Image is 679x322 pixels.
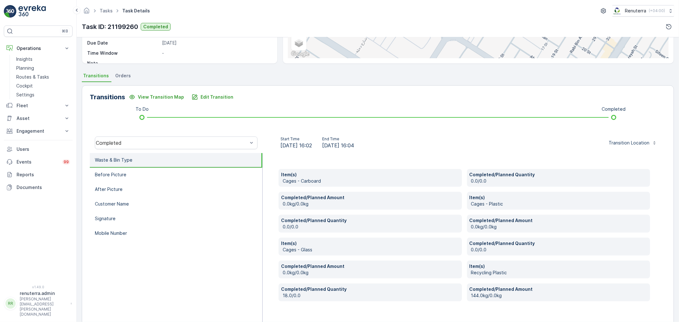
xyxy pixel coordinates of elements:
p: Settings [16,92,34,98]
p: Item(s) [470,194,648,201]
p: Reports [17,171,70,178]
button: Edit Transition [188,92,237,102]
div: Completed [96,140,248,146]
p: Cages - Glass [283,247,459,253]
a: Tasks [100,8,113,13]
p: Renuterra [625,8,646,14]
p: View Transition Map [138,94,184,100]
p: Waste & Bin Type [95,157,132,163]
div: RR [5,298,16,309]
a: Reports [4,168,73,181]
button: Completed [141,23,171,31]
button: Asset [4,112,73,125]
p: 0.0kg/0.0kg [471,224,648,230]
button: RRrenuterra.admin[PERSON_NAME][EMAIL_ADDRESS][PERSON_NAME][DOMAIN_NAME] [4,290,73,317]
p: Completed/Planned Amount [281,194,459,201]
p: Start Time [280,136,312,142]
a: Documents [4,181,73,194]
img: Google [290,50,311,58]
span: [DATE] 16:04 [322,142,354,149]
span: Transitions [83,73,109,79]
p: Customer Name [95,201,129,207]
p: Completed/Planned Amount [470,286,648,292]
p: Routes & Tasks [16,74,49,80]
button: Engagement [4,125,73,137]
button: Renuterra(+04:00) [612,5,674,17]
img: Screenshot_2024-07-26_at_13.33.01.png [612,7,622,14]
p: ⌘B [62,29,68,34]
p: Engagement [17,128,60,134]
a: Open this area in Google Maps (opens a new window) [290,50,311,58]
p: Asset [17,115,60,122]
p: Completed/Planned Quantity [470,171,648,178]
span: Orders [115,73,131,79]
p: Completed [602,106,626,112]
p: 0.0/0.0 [471,247,648,253]
span: v 1.49.0 [4,285,73,289]
p: Fleet [17,102,60,109]
p: To Do [136,106,149,112]
p: renuterra.admin [20,290,67,297]
p: Due Date [87,40,159,46]
p: Mobile Number [95,230,127,236]
a: Planning [14,64,73,73]
a: Events99 [4,156,73,168]
p: Signature [95,215,116,222]
span: Task Details [121,8,151,14]
p: Completed/Planned Quantity [470,240,648,247]
p: 0.0kg/0.0kg [283,269,459,276]
p: - [162,50,271,56]
button: Transition Location [605,138,661,148]
p: Completed [143,24,168,30]
a: Insights [14,55,73,64]
p: Users [17,146,70,152]
p: Time Window [87,50,159,56]
p: [DATE] [162,40,271,46]
span: [DATE] 16:02 [280,142,312,149]
p: Completed/Planned Quantity [281,286,459,292]
p: Cages - Plastic [471,201,648,207]
img: logo [4,5,17,18]
p: 0.0/0.0 [471,178,648,184]
p: After Picture [95,186,123,192]
button: View Transition Map [125,92,188,102]
a: Homepage [83,10,90,15]
button: Fleet [4,99,73,112]
p: Operations [17,45,60,52]
p: 0.0kg/0.0kg [283,201,459,207]
p: Item(s) [281,240,459,247]
p: 0.0/0.0 [283,224,459,230]
button: Operations [4,42,73,55]
a: Layers [292,36,306,50]
p: Note [87,60,159,66]
p: Planning [16,65,34,71]
p: 144.0kg/0.0kg [471,292,648,299]
a: Users [4,143,73,156]
p: Recycling Plastic [471,269,648,276]
p: Completed/Planned Amount [470,217,648,224]
p: [PERSON_NAME][EMAIL_ADDRESS][PERSON_NAME][DOMAIN_NAME] [20,297,67,317]
p: 18.0/0.0 [283,292,459,299]
p: Before Picture [95,171,126,178]
p: Edit Transition [201,94,233,100]
img: logo_light-DOdMpM7g.png [18,5,46,18]
a: Settings [14,90,73,99]
p: Events [17,159,59,165]
p: Documents [17,184,70,191]
a: Cockpit [14,81,73,90]
p: Item(s) [470,263,648,269]
p: - [162,60,271,66]
p: Cockpit [16,83,33,89]
p: ( +04:00 ) [649,8,665,13]
p: Transition Location [609,140,649,146]
a: Routes & Tasks [14,73,73,81]
p: Task ID: 21199260 [82,22,138,31]
p: End Time [322,136,354,142]
p: Completed/Planned Quantity [281,217,459,224]
p: 99 [64,159,69,164]
p: Insights [16,56,32,62]
p: Completed/Planned Amount [281,263,459,269]
p: Transitions [90,92,125,102]
p: Cages - Carboard [283,178,459,184]
p: Item(s) [281,171,459,178]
